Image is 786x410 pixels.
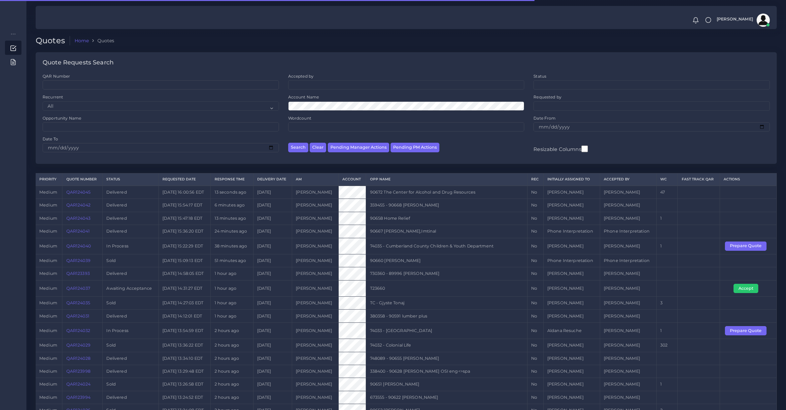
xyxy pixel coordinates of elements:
[159,280,211,296] td: [DATE] 14:31:27 EDT
[527,212,543,225] td: No
[292,352,339,365] td: [PERSON_NAME]
[253,297,292,310] td: [DATE]
[292,322,339,339] td: [PERSON_NAME]
[211,391,253,404] td: 2 hours ago
[366,365,527,378] td: 338400 - 90628 [PERSON_NAME] OSI eng<>spa
[75,37,89,44] a: Home
[103,310,159,322] td: Delivered
[211,186,253,199] td: 13 seconds ago
[39,369,57,374] span: medium
[366,186,527,199] td: 90672 The Center for Alcohol and Drug Resources
[253,339,292,352] td: [DATE]
[39,203,57,207] span: medium
[39,190,57,195] span: medium
[338,173,366,186] th: Account
[366,391,527,404] td: 673555 - 90622 [PERSON_NAME]
[253,254,292,267] td: [DATE]
[533,73,546,79] label: Status
[39,258,57,263] span: medium
[103,378,159,391] td: Sold
[159,391,211,404] td: [DATE] 13:24:52 EDT
[43,94,63,100] label: Recurrent
[253,365,292,378] td: [DATE]
[39,343,57,348] span: medium
[292,280,339,296] td: [PERSON_NAME]
[66,395,90,400] a: QAR123994
[527,391,543,404] td: No
[366,322,527,339] td: 74033 - [GEOGRAPHIC_DATA]
[292,173,339,186] th: AM
[292,186,339,199] td: [PERSON_NAME]
[211,238,253,254] td: 38 minutes ago
[600,267,656,280] td: [PERSON_NAME]
[543,339,600,352] td: [PERSON_NAME]
[39,356,57,361] span: medium
[600,186,656,199] td: [PERSON_NAME]
[39,328,57,333] span: medium
[543,225,600,238] td: Phone Interpretation
[253,280,292,296] td: [DATE]
[253,391,292,404] td: [DATE]
[288,73,314,79] label: Accepted by
[43,59,114,66] h4: Quote Requests Search
[211,212,253,225] td: 13 minutes ago
[103,212,159,225] td: Delivered
[159,173,211,186] th: Requested Date
[543,297,600,310] td: [PERSON_NAME]
[600,339,656,352] td: [PERSON_NAME]
[366,238,527,254] td: 74035 - Cumberland County Children & Youth Department
[159,310,211,322] td: [DATE] 14:12:01 EDT
[543,199,600,212] td: [PERSON_NAME]
[62,173,103,186] th: Quote Number
[725,328,771,333] a: Prepare Quote
[89,37,114,44] li: Quotes
[39,229,57,234] span: medium
[292,254,339,267] td: [PERSON_NAME]
[66,258,90,263] a: QAR124039
[66,356,90,361] a: QAR124028
[66,328,90,333] a: QAR124032
[366,267,527,280] td: 730360 - 89996 [PERSON_NAME]
[66,314,89,318] a: QAR124031
[159,339,211,352] td: [DATE] 13:36:22 EDT
[292,212,339,225] td: [PERSON_NAME]
[103,225,159,238] td: Delivered
[527,280,543,296] td: No
[36,36,70,46] h2: Quotes
[253,186,292,199] td: [DATE]
[66,229,90,234] a: QAR124041
[211,254,253,267] td: 51 minutes ago
[678,173,720,186] th: Fast Track QAR
[39,271,57,276] span: medium
[66,190,90,195] a: QAR124045
[39,216,57,221] span: medium
[527,186,543,199] td: No
[159,225,211,238] td: [DATE] 15:36:20 EDT
[527,378,543,391] td: No
[103,254,159,267] td: Sold
[211,339,253,352] td: 2 hours ago
[66,243,91,248] a: QAR124040
[600,297,656,310] td: [PERSON_NAME]
[543,322,600,339] td: Aldana Resuche
[543,254,600,267] td: Phone Interpretation
[292,297,339,310] td: [PERSON_NAME]
[527,365,543,378] td: No
[527,225,543,238] td: No
[103,186,159,199] td: Delivered
[366,199,527,212] td: 359455 - 90668 [PERSON_NAME]
[211,352,253,365] td: 2 hours ago
[600,280,656,296] td: [PERSON_NAME]
[600,199,656,212] td: [PERSON_NAME]
[39,243,57,248] span: medium
[657,378,678,391] td: 1
[211,378,253,391] td: 2 hours ago
[725,326,767,335] button: Prepare Quote
[292,378,339,391] td: [PERSON_NAME]
[211,173,253,186] th: Response Time
[527,173,543,186] th: REC
[657,238,678,254] td: 1
[527,310,543,322] td: No
[159,186,211,199] td: [DATE] 16:00:56 EDT
[103,267,159,280] td: Delivered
